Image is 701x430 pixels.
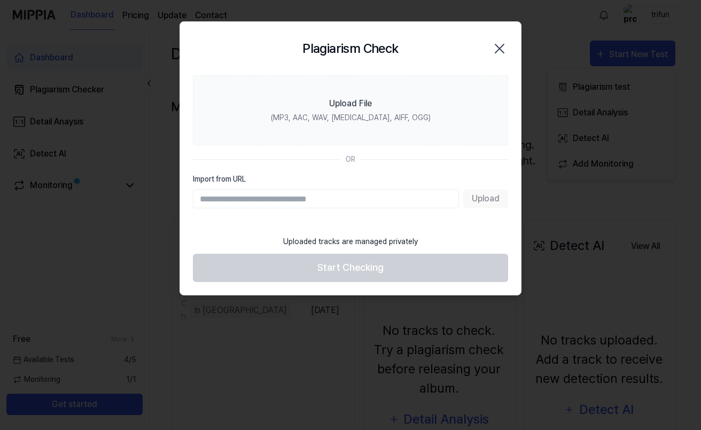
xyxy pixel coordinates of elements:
[329,97,372,110] div: Upload File
[346,154,355,165] div: OR
[271,112,431,123] div: (MP3, AAC, WAV, [MEDICAL_DATA], AIFF, OGG)
[277,230,424,254] div: Uploaded tracks are managed privately
[193,174,508,185] label: Import from URL
[302,39,398,58] h2: Plagiarism Check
